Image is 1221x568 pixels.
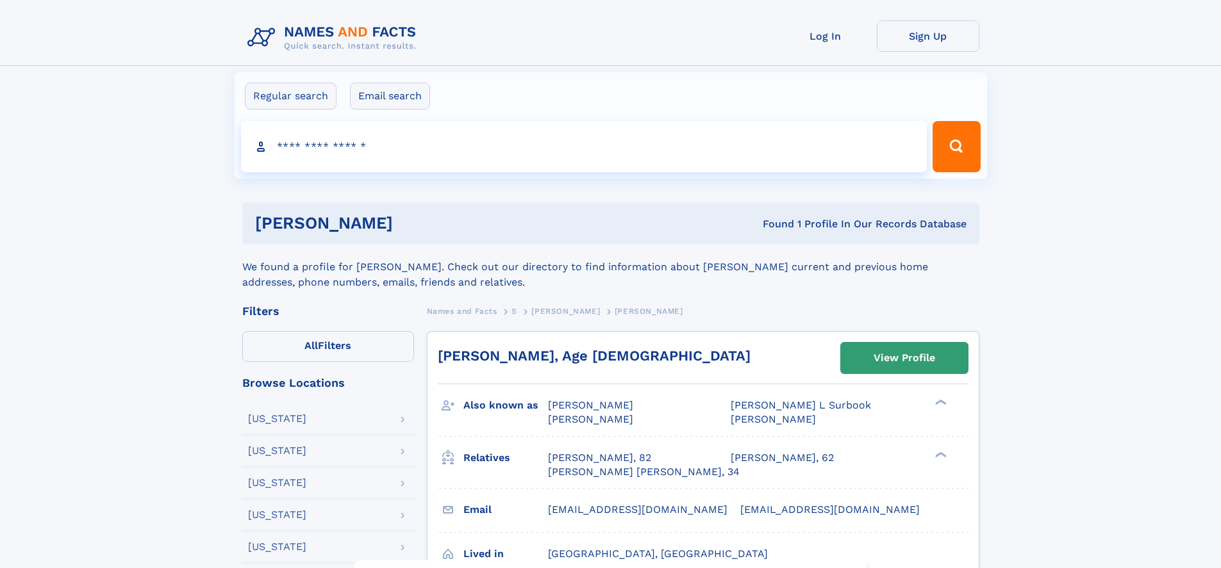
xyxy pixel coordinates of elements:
[248,478,306,488] div: [US_STATE]
[242,331,414,362] label: Filters
[248,542,306,552] div: [US_STATE]
[774,20,877,52] a: Log In
[548,548,768,560] span: [GEOGRAPHIC_DATA], [GEOGRAPHIC_DATA]
[548,451,651,465] a: [PERSON_NAME], 82
[615,307,683,316] span: [PERSON_NAME]
[248,414,306,424] div: [US_STATE]
[245,83,336,110] label: Regular search
[242,20,427,55] img: Logo Names and Facts
[548,413,633,425] span: [PERSON_NAME]
[304,339,318,352] span: All
[463,543,548,565] h3: Lived in
[932,450,947,458] div: ❯
[463,447,548,469] h3: Relatives
[932,398,947,407] div: ❯
[841,343,968,373] a: View Profile
[531,303,600,319] a: [PERSON_NAME]
[577,217,967,231] div: Found 1 Profile In Our Records Database
[933,121,980,172] button: Search Button
[248,510,306,520] div: [US_STATE]
[350,83,430,110] label: Email search
[877,20,979,52] a: Sign Up
[255,215,578,231] h1: [PERSON_NAME]
[463,394,548,416] h3: Also known as
[438,348,751,364] a: [PERSON_NAME], Age [DEMOGRAPHIC_DATA]
[731,413,816,425] span: [PERSON_NAME]
[248,446,306,456] div: [US_STATE]
[242,305,414,317] div: Filters
[874,343,935,373] div: View Profile
[731,399,871,411] span: [PERSON_NAME] L Surbook
[548,399,633,411] span: [PERSON_NAME]
[548,465,740,479] a: [PERSON_NAME] [PERSON_NAME], 34
[242,244,979,290] div: We found a profile for [PERSON_NAME]. Check out our directory to find information about [PERSON_N...
[427,303,497,319] a: Names and Facts
[740,503,920,515] span: [EMAIL_ADDRESS][DOMAIN_NAME]
[511,307,517,316] span: S
[511,303,517,319] a: S
[242,377,414,389] div: Browse Locations
[731,451,834,465] a: [PERSON_NAME], 62
[241,121,927,172] input: search input
[463,499,548,521] h3: Email
[548,503,727,515] span: [EMAIL_ADDRESS][DOMAIN_NAME]
[531,307,600,316] span: [PERSON_NAME]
